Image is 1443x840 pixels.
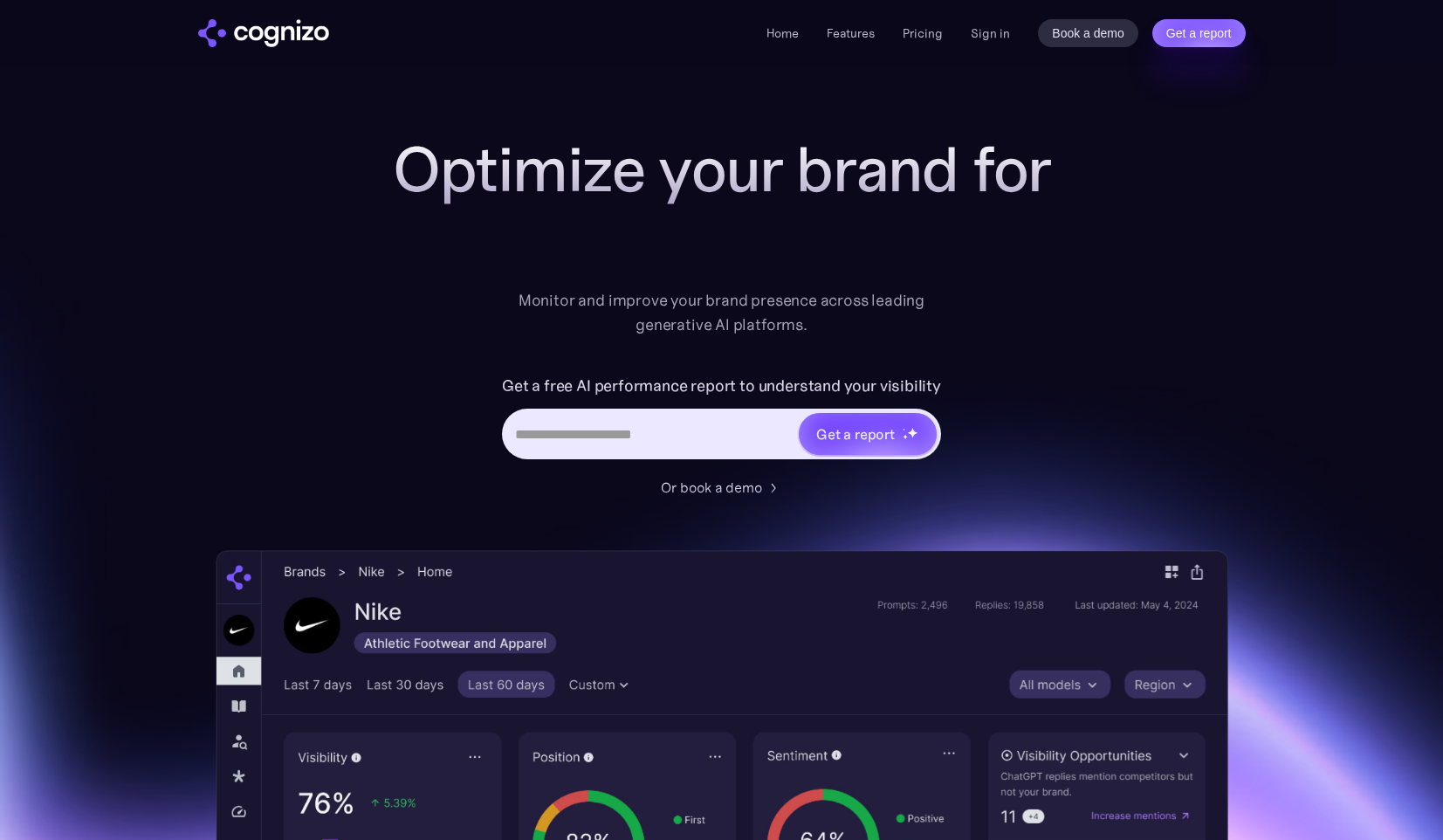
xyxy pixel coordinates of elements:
img: cognizo logo [198,19,329,47]
a: Pricing [903,25,943,41]
h1: Optimize your brand for [373,134,1071,204]
a: Book a demo [1038,19,1138,47]
a: Get a report [1152,19,1246,47]
a: Sign in [971,23,1010,44]
img: star [903,434,909,440]
a: Features [827,25,875,41]
div: Get a report [816,423,895,444]
a: Home [766,25,799,41]
form: Hero URL Input Form [502,372,941,468]
div: Or book a demo [661,477,762,498]
a: Get a reportstarstarstar [797,411,938,457]
a: home [198,19,329,47]
img: star [903,428,905,430]
img: star [907,427,918,438]
a: Or book a demo [661,477,783,498]
label: Get a free AI performance report to understand your visibility [502,372,941,400]
div: Monitor and improve your brand presence across leading generative AI platforms. [507,288,937,337]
